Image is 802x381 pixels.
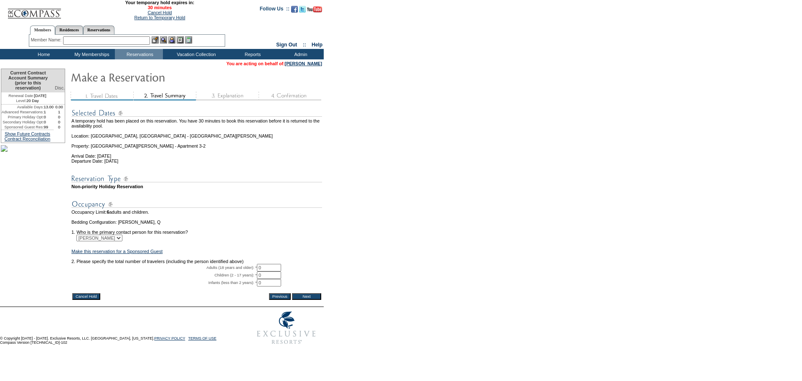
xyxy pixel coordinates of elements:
img: Exclusive Resorts [249,307,324,349]
img: Follow us on Twitter [299,6,306,13]
a: Contract Reconciliation [5,136,51,141]
img: Become our fan on Facebook [291,6,298,13]
img: Reservations [177,36,184,43]
td: Available Days: [1,105,44,110]
a: Return to Temporary Hold [135,15,185,20]
input: Cancel Hold [72,293,100,300]
td: Sponsored Guest Res: [1,125,44,130]
td: Advanced Reservations: [1,110,44,115]
td: 0 [53,125,65,130]
span: Renewal Date: [8,93,34,98]
img: b_calculator.gif [185,36,192,43]
td: Children (2 - 17 years): * [71,271,257,279]
td: Admin [276,49,324,59]
td: Reservations [115,49,163,59]
img: subTtlResType.gif [71,174,322,184]
td: Arrival Date: [DATE] [71,148,322,159]
a: Become our fan on Facebook [291,8,298,13]
td: 1 [44,110,54,115]
a: Cancel Hold [147,10,172,15]
td: Non-priority Holiday Reservation [71,184,322,189]
a: PRIVACY POLICY [154,336,185,340]
input: Next [292,293,321,300]
td: Primary Holiday Opt: [1,115,44,120]
td: My Memberships [67,49,115,59]
td: 1. Who is the primary contact person for this reservation? [71,225,322,235]
td: 20 Day [1,98,53,105]
span: Disc. [55,85,65,90]
td: Bedding Configuration: [PERSON_NAME], Q [71,220,322,225]
td: Infants (less than 2 years): * [71,279,257,286]
td: Vacation Collection [163,49,228,59]
a: Show Future Contracts [5,131,50,136]
td: 99 [44,125,54,130]
td: [DATE] [1,92,53,98]
a: Follow us on Twitter [299,8,306,13]
img: Shot-14-008.jpg [1,145,8,152]
td: 2. Please specify the total number of travelers (including the person identified above) [71,259,322,264]
img: subTtlSelectedDates.gif [71,108,322,118]
td: Adults (18 years and older): * [71,264,257,271]
img: step1_state3.gif [71,92,133,100]
span: Level: [16,98,26,103]
td: A temporary hold has been placed on this reservation. You have 30 minutes to book this reservatio... [71,118,322,128]
td: 13.00 [44,105,54,110]
div: Member Name: [31,36,63,43]
a: Make this reservation for a Sponsored Guest [71,249,162,254]
img: Subscribe to our YouTube Channel [307,6,322,13]
td: Follow Us :: [260,5,289,15]
span: :: [303,42,306,48]
img: View [160,36,167,43]
input: Previous [269,293,291,300]
td: 0 [53,120,65,125]
a: Help [312,42,322,48]
td: 0 [44,120,54,125]
td: Current Contract Account Summary (prior to this reservation) [1,69,53,92]
td: Departure Date: [DATE] [71,159,322,164]
td: 1 [53,110,65,115]
td: Reports [228,49,276,59]
td: 0.00 [53,105,65,110]
img: b_edit.gif [152,36,159,43]
td: Property: [GEOGRAPHIC_DATA][PERSON_NAME] - Apartment 3-2 [71,138,322,148]
img: Compass Home [7,2,61,19]
a: Residences [55,26,83,34]
a: [PERSON_NAME] [285,61,322,66]
span: 6 [107,210,109,215]
td: Home [19,49,67,59]
td: Occupancy Limit: adults and children. [71,210,322,215]
a: Subscribe to our YouTube Channel [307,8,322,13]
img: step2_state2.gif [133,92,196,100]
td: 0 [53,115,65,120]
td: Secondary Holiday Opt: [1,120,44,125]
img: Make Reservation [71,69,238,85]
img: Impersonate [168,36,175,43]
a: Members [30,26,56,35]
a: TERMS OF USE [188,336,217,340]
img: step3_state1.gif [196,92,259,100]
td: Location: [GEOGRAPHIC_DATA], [GEOGRAPHIC_DATA] - [GEOGRAPHIC_DATA][PERSON_NAME] [71,128,322,138]
a: Sign Out [276,42,297,48]
img: step4_state1.gif [259,92,321,100]
a: Reservations [83,26,114,34]
span: 30 minutes [66,5,254,10]
img: subTtlOccupancy.gif [71,199,322,210]
td: 0 [44,115,54,120]
span: You are acting on behalf of: [226,61,322,66]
